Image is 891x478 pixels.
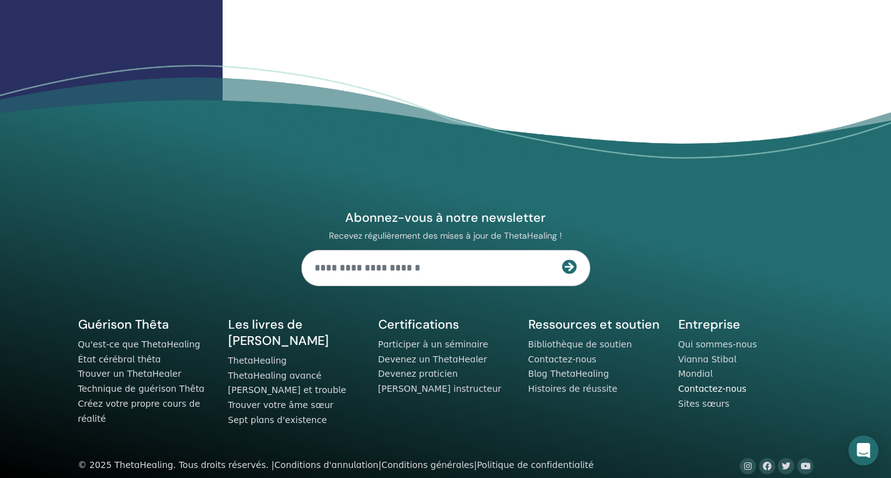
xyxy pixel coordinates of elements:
[78,339,201,349] a: Qu'est-ce que ThetaHealing
[678,316,740,332] font: Entreprise
[381,460,474,470] a: Conditions générales
[678,339,757,349] a: Qui sommes-nous
[329,230,562,241] font: Recevez régulièrement des mises à jour de ThetaHealing !
[678,369,713,379] a: Mondial
[228,415,327,425] a: Sept plans d'existence
[477,460,594,470] a: Politique de confidentialité
[528,354,597,364] a: Contactez-nous
[274,460,378,470] a: Conditions d'annulation
[378,316,459,332] font: Certifications
[228,371,322,381] a: ThetaHealing avancé
[528,369,609,379] a: Blog ThetaHealing
[678,399,730,409] a: Sites sœurs
[528,316,660,332] font: Ressources et soutien
[678,384,747,394] a: Contactez-nous
[228,356,287,366] a: ThetaHealing
[528,339,632,349] a: Bibliothèque de soutien
[78,460,274,470] font: © 2025 ThetaHealing. Tous droits réservés. |
[378,339,488,349] a: Participer à un séminaire
[345,209,546,226] font: Abonnez-vous à notre newsletter
[78,384,205,394] a: Technique de guérison Thêta
[78,399,201,424] a: Créez votre propre cours de réalité
[78,354,161,364] a: État cérébral thêta
[378,369,458,379] a: Devenez praticien
[474,460,477,470] font: |
[678,354,737,364] a: Vianna Stibal
[378,460,381,470] font: |
[378,354,487,364] a: Devenez un ThetaHealer
[228,400,334,410] a: Trouver votre âme sœur
[528,384,618,394] a: Histoires de réussite
[78,316,169,332] font: Guérison Thêta
[78,369,181,379] a: Trouver un ThetaHealer
[228,316,329,349] font: Les livres de [PERSON_NAME]
[378,384,501,394] a: [PERSON_NAME] instructeur
[228,385,346,395] a: [PERSON_NAME] et trouble
[848,436,878,466] div: Ouvrir Intercom Messenger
